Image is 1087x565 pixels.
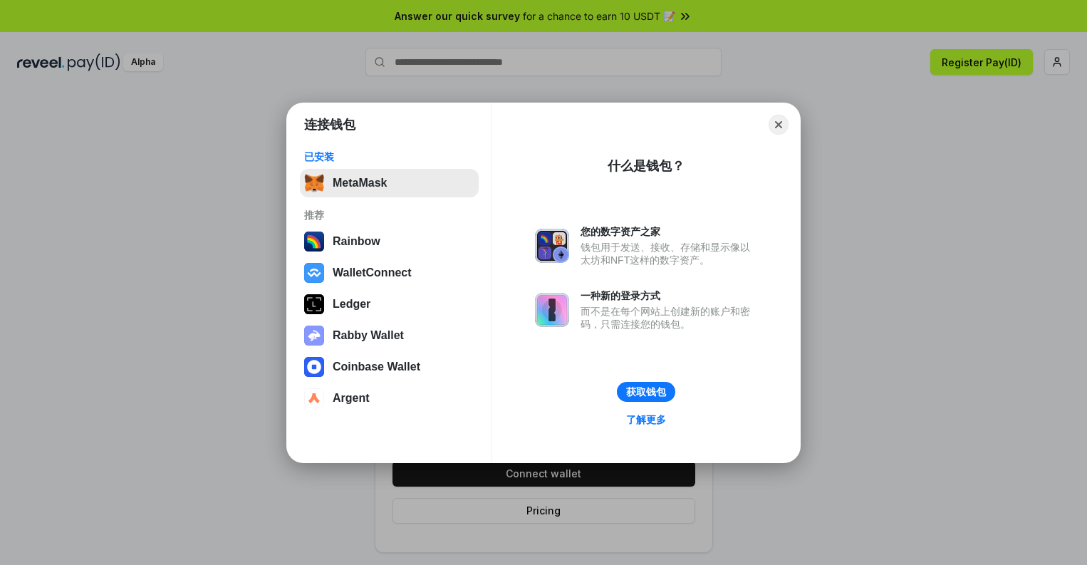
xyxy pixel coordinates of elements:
img: svg+xml,%3Csvg%20width%3D%2228%22%20height%3D%2228%22%20viewBox%3D%220%200%2028%2028%22%20fill%3D... [304,357,324,377]
div: 钱包用于发送、接收、存储和显示像以太坊和NFT这样的数字资产。 [581,241,757,266]
button: Argent [300,384,479,413]
div: 而不是在每个网站上创建新的账户和密码，只需连接您的钱包。 [581,305,757,331]
div: 什么是钱包？ [608,157,685,175]
h1: 连接钱包 [304,116,355,133]
img: svg+xml,%3Csvg%20xmlns%3D%22http%3A%2F%2Fwww.w3.org%2F2000%2Fsvg%22%20width%3D%2228%22%20height%3... [304,294,324,314]
div: Argent [333,392,370,405]
div: 您的数字资产之家 [581,225,757,238]
img: svg+xml,%3Csvg%20fill%3D%22none%22%20height%3D%2233%22%20viewBox%3D%220%200%2035%2033%22%20width%... [304,173,324,193]
button: WalletConnect [300,259,479,287]
div: 获取钱包 [626,385,666,398]
img: svg+xml,%3Csvg%20width%3D%2228%22%20height%3D%2228%22%20viewBox%3D%220%200%2028%2028%22%20fill%3D... [304,388,324,408]
img: svg+xml,%3Csvg%20xmlns%3D%22http%3A%2F%2Fwww.w3.org%2F2000%2Fsvg%22%20fill%3D%22none%22%20viewBox... [304,326,324,346]
button: Coinbase Wallet [300,353,479,381]
button: Rainbow [300,227,479,256]
div: 已安装 [304,150,474,163]
div: Ledger [333,298,370,311]
button: Close [769,115,789,135]
img: svg+xml,%3Csvg%20width%3D%2228%22%20height%3D%2228%22%20viewBox%3D%220%200%2028%2028%22%20fill%3D... [304,263,324,283]
button: Ledger [300,290,479,318]
a: 了解更多 [618,410,675,429]
div: WalletConnect [333,266,412,279]
div: 推荐 [304,209,474,222]
div: Coinbase Wallet [333,361,420,373]
button: 获取钱包 [617,382,675,402]
img: svg+xml,%3Csvg%20width%3D%22120%22%20height%3D%22120%22%20viewBox%3D%220%200%20120%20120%22%20fil... [304,232,324,252]
button: MetaMask [300,169,479,197]
div: Rabby Wallet [333,329,404,342]
img: svg+xml,%3Csvg%20xmlns%3D%22http%3A%2F%2Fwww.w3.org%2F2000%2Fsvg%22%20fill%3D%22none%22%20viewBox... [535,293,569,327]
button: Rabby Wallet [300,321,479,350]
img: svg+xml,%3Csvg%20xmlns%3D%22http%3A%2F%2Fwww.w3.org%2F2000%2Fsvg%22%20fill%3D%22none%22%20viewBox... [535,229,569,263]
div: Rainbow [333,235,380,248]
div: 一种新的登录方式 [581,289,757,302]
div: MetaMask [333,177,387,190]
div: 了解更多 [626,413,666,426]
